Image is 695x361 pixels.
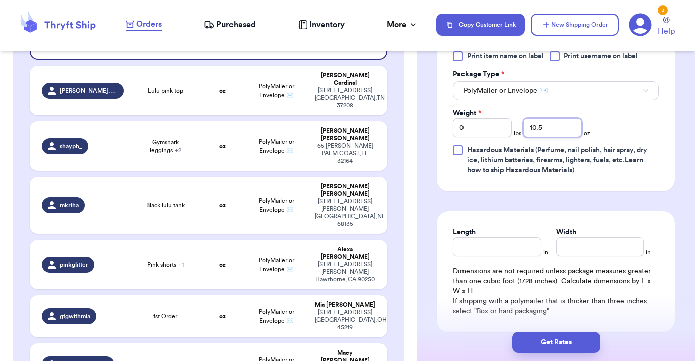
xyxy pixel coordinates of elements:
span: PolyMailer or Envelope ✉️ [464,86,548,96]
span: Hazardous Materials [467,147,534,154]
span: Gymshark leggings [136,138,195,154]
span: mkriha [60,201,79,209]
div: [STREET_ADDRESS] [GEOGRAPHIC_DATA] , OH 45219 [315,309,375,331]
span: Pink shorts [147,261,184,269]
span: 1st Order [153,312,177,320]
a: Orders [126,18,162,31]
span: + 2 [175,147,181,153]
span: in [646,248,651,256]
a: 3 [629,13,652,36]
span: [PERSON_NAME].card [60,87,118,95]
span: (Perfume, nail polish, hair spray, dry ice, lithium batteries, firearms, lighters, fuels, etc. ) [467,147,647,174]
span: Inventory [309,19,345,31]
strong: oz [219,262,226,268]
span: Orders [136,18,162,30]
div: Mia [PERSON_NAME] [315,301,375,309]
label: Package Type [453,69,504,79]
p: If shipping with a polymailer that is thicker than three inches, select "Box or hard packaging". [453,296,659,316]
a: Purchased [204,19,256,31]
span: in [543,248,548,256]
strong: oz [219,88,226,94]
span: Purchased [216,19,256,31]
span: gtgwithmia [60,312,90,320]
div: [STREET_ADDRESS][PERSON_NAME] Hawthorne , CA 90250 [315,261,375,283]
button: Get Rates [512,332,600,353]
span: shayph_ [60,142,82,150]
button: Copy Customer Link [436,14,525,36]
div: [STREET_ADDRESS][PERSON_NAME] [GEOGRAPHIC_DATA] , NE 68135 [315,198,375,228]
span: PolyMailer or Envelope ✉️ [259,198,294,213]
span: oz [584,129,590,137]
span: PolyMailer or Envelope ✉️ [259,309,294,324]
button: PolyMailer or Envelope ✉️ [453,81,659,100]
div: 65 [PERSON_NAME] PALM COAST , FL 32164 [315,142,375,165]
label: Length [453,227,476,237]
div: [PERSON_NAME] [PERSON_NAME] [315,127,375,142]
button: New Shipping Order [531,14,619,36]
span: pinkglitter [60,261,88,269]
span: + 1 [178,262,184,268]
span: Black lulu tank [146,201,185,209]
label: Weight [453,108,481,118]
div: [PERSON_NAME] [PERSON_NAME] [315,183,375,198]
strong: oz [219,143,226,149]
div: More [387,19,418,31]
div: 3 [658,5,668,15]
span: PolyMailer or Envelope ✉️ [259,83,294,98]
a: Help [658,17,675,37]
a: Inventory [298,19,345,31]
span: Print item name on label [467,51,544,61]
strong: oz [219,202,226,208]
div: [PERSON_NAME] Cardinal [315,72,375,87]
span: Lulu pink top [148,87,183,95]
strong: oz [219,313,226,319]
div: [STREET_ADDRESS] [GEOGRAPHIC_DATA] , TN 37208 [315,87,375,109]
span: PolyMailer or Envelope ✉️ [259,139,294,154]
span: PolyMailer or Envelope ✉️ [259,257,294,272]
div: Alexa [PERSON_NAME] [315,246,375,261]
span: lbs [514,129,521,137]
div: Dimensions are not required unless package measures greater than one cubic foot (1728 inches). Ca... [453,266,659,316]
span: Print username on label [564,51,638,61]
span: Help [658,25,675,37]
label: Width [556,227,576,237]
